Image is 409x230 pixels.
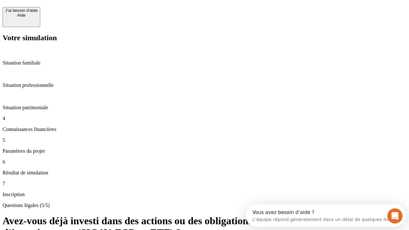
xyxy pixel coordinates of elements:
[3,192,406,197] p: Inscription
[246,204,406,227] iframe: Intercom live chat discovery launcher
[5,8,38,13] div: J’ai besoin d'aide
[3,60,406,66] p: Situation familiale
[3,34,406,42] h2: Votre simulation
[7,11,157,17] div: L’équipe répond généralement dans un délai de quelques minutes.
[3,159,406,165] p: 6
[3,82,406,88] p: Situation professionnelle
[3,137,406,143] p: 5
[3,148,406,154] p: Paramètres du projet
[7,5,157,11] div: Vous avez besoin d’aide ?
[3,3,176,20] div: Ouvrir le Messenger Intercom
[3,181,406,187] p: 7
[3,7,40,27] button: J’ai besoin d'aideAide
[5,13,38,18] div: Aide
[3,203,406,208] p: Questions légales (5/5)
[3,126,406,132] p: Connaissances financières
[3,170,406,176] p: Résultat de simulation
[3,116,406,121] p: 4
[387,208,403,224] iframe: Intercom live chat
[3,105,406,111] p: Situation patrimoniale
